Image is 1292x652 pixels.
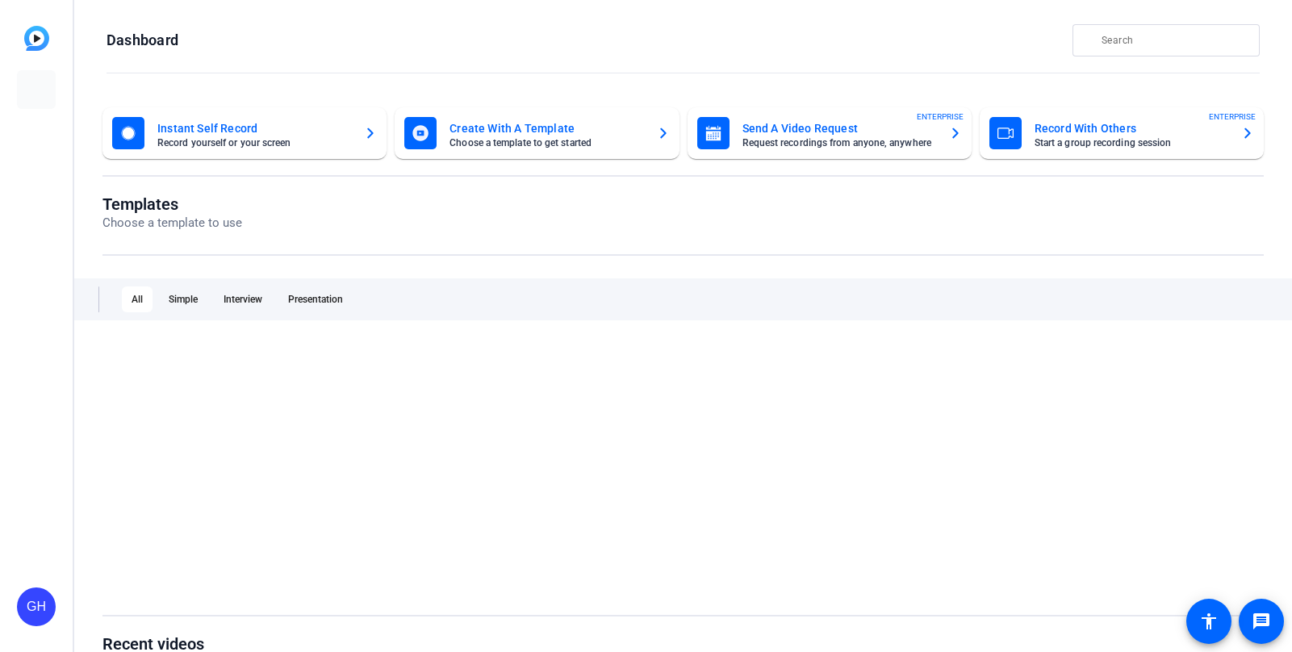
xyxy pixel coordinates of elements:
[1209,111,1256,123] span: ENTERPRISE
[1035,119,1228,138] mat-card-title: Record With Others
[1199,612,1219,631] mat-icon: accessibility
[1035,138,1228,148] mat-card-subtitle: Start a group recording session
[102,194,242,214] h1: Templates
[102,214,242,232] p: Choose a template to use
[742,119,936,138] mat-card-title: Send A Video Request
[157,138,351,148] mat-card-subtitle: Record yourself or your screen
[278,286,353,312] div: Presentation
[1102,31,1247,50] input: Search
[107,31,178,50] h1: Dashboard
[688,107,972,159] button: Send A Video RequestRequest recordings from anyone, anywhereENTERPRISE
[449,138,643,148] mat-card-subtitle: Choose a template to get started
[449,119,643,138] mat-card-title: Create With A Template
[917,111,964,123] span: ENTERPRISE
[214,286,272,312] div: Interview
[24,26,49,51] img: blue-gradient.svg
[159,286,207,312] div: Simple
[17,587,56,626] div: GH
[980,107,1264,159] button: Record With OthersStart a group recording sessionENTERPRISE
[742,138,936,148] mat-card-subtitle: Request recordings from anyone, anywhere
[1252,612,1271,631] mat-icon: message
[157,119,351,138] mat-card-title: Instant Self Record
[395,107,679,159] button: Create With A TemplateChoose a template to get started
[122,286,153,312] div: All
[102,107,387,159] button: Instant Self RecordRecord yourself or your screen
